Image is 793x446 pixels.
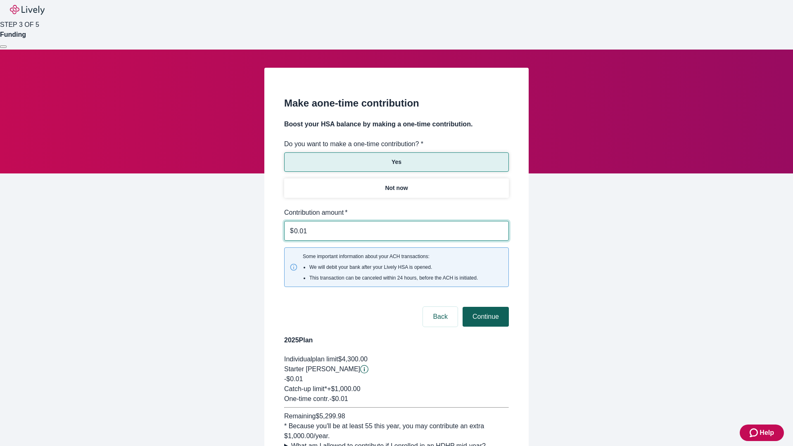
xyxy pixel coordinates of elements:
[284,152,509,172] button: Yes
[284,421,509,441] div: * Because you'll be at least 55 this year, you may contribute an extra $1,000.00 /year.
[10,5,45,15] img: Lively
[740,425,784,441] button: Zendesk support iconHelp
[284,356,338,363] span: Individual plan limit
[360,365,368,373] svg: Starter penny details
[290,226,294,236] p: $
[284,385,327,392] span: Catch-up limit*
[309,274,478,282] li: This transaction can be canceled within 24 hours, before the ACH is initiated.
[750,428,760,438] svg: Zendesk support icon
[284,208,348,218] label: Contribution amount
[327,385,361,392] span: + $1,000.00
[303,253,478,282] span: Some important information about your ACH transactions:
[316,413,345,420] span: $5,299.98
[284,96,509,111] h2: Make a one-time contribution
[284,139,423,149] label: Do you want to make a one-time contribution? *
[309,263,478,271] li: We will debit your bank after your Lively HSA is opened.
[284,375,303,382] span: -$0.01
[423,307,458,327] button: Back
[284,413,316,420] span: Remaining
[284,119,509,129] h4: Boost your HSA balance by making a one-time contribution.
[385,184,408,192] p: Not now
[463,307,509,327] button: Continue
[284,395,329,402] span: One-time contr.
[284,365,360,372] span: Starter [PERSON_NAME]
[284,178,509,198] button: Not now
[392,158,401,166] p: Yes
[294,223,509,239] input: $0.00
[338,356,368,363] span: $4,300.00
[360,365,368,373] button: Lively will contribute $0.01 to establish your account
[284,335,509,345] h4: 2025 Plan
[329,395,348,402] span: - $0.01
[760,428,774,438] span: Help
